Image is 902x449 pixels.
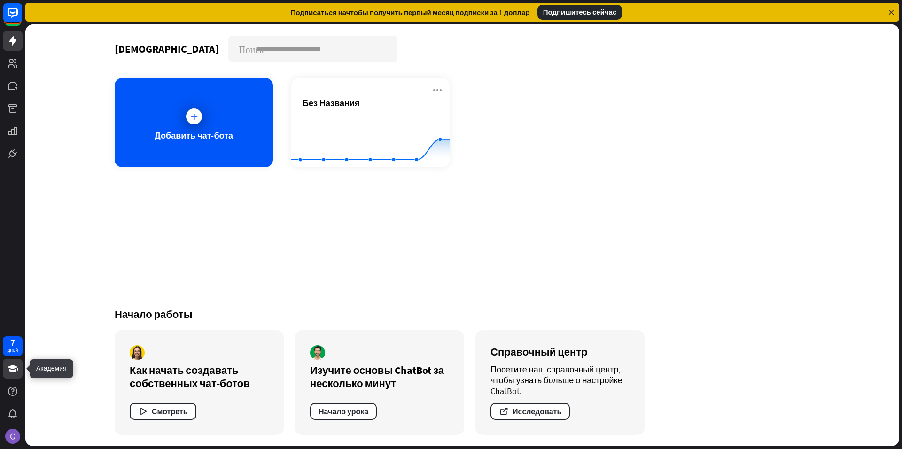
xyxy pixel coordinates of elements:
[319,407,368,416] ya-tr-span: Начало урока
[543,8,617,17] ya-tr-span: Подпишитесь сейчас
[130,364,250,390] ya-tr-span: Как начать создавать собственных чат-ботов
[346,8,530,17] ya-tr-span: чтобы получить первый месяц подписки за 1 доллар
[513,407,561,416] ya-tr-span: Исследовать
[3,336,23,356] a: 7 дней
[152,407,188,416] ya-tr-span: Смотреть
[303,98,359,108] ya-tr-span: Без Названия
[115,42,219,55] ya-tr-span: [DEMOGRAPHIC_DATA]
[115,308,192,321] ya-tr-span: Начало работы
[310,364,444,390] ya-tr-span: Изучите основы ChatBot за несколько минут
[130,403,196,420] button: Смотреть
[130,345,145,360] img: Автор
[310,403,377,420] button: Начало урока
[8,347,18,353] ya-tr-span: дней
[291,8,346,17] ya-tr-span: Подписаться на
[8,4,36,32] button: Open LiveChat chat widget
[310,345,325,360] img: Автор
[490,403,570,420] button: Исследовать
[490,364,622,396] ya-tr-span: Посетите наш справочный центр, чтобы узнать больше о настройке ChatBot.
[10,339,15,347] div: 7
[490,345,588,358] ya-tr-span: Справочный центр
[155,130,233,141] ya-tr-span: Добавить чат-бота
